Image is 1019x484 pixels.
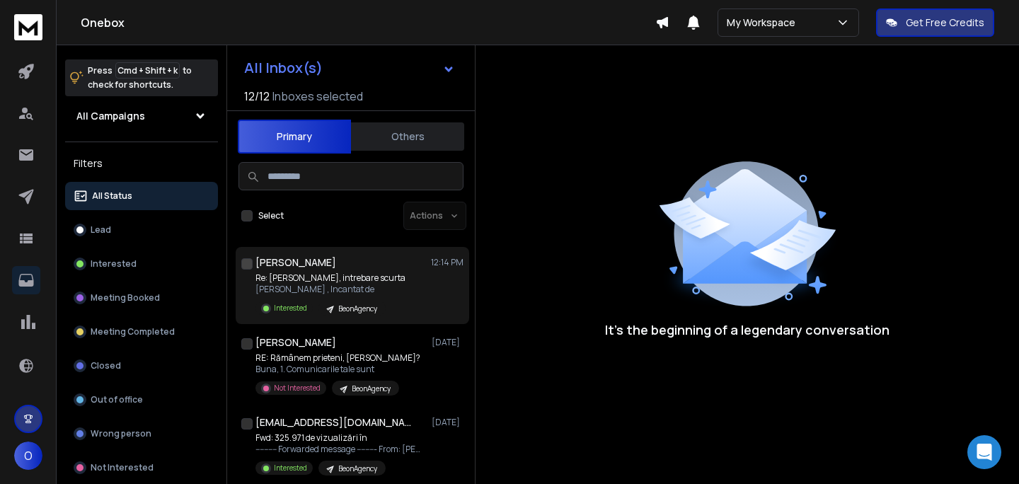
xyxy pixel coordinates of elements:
img: logo [14,14,42,40]
p: Lead [91,224,111,236]
h1: All Campaigns [76,109,145,123]
p: [DATE] [432,337,464,348]
p: RE: Rămânem prieteni, [PERSON_NAME]? [255,352,420,364]
p: Interested [274,303,307,313]
span: 12 / 12 [244,88,270,105]
button: O [14,442,42,470]
button: Closed [65,352,218,380]
p: [DATE] [432,417,464,428]
p: 12:14 PM [431,257,464,268]
h1: [EMAIL_ADDRESS][DOMAIN_NAME] [255,415,411,430]
p: BeonAgency [352,384,391,394]
button: Not Interested [65,454,218,482]
p: Not Interested [274,383,321,393]
h3: Filters [65,154,218,173]
p: Out of office [91,394,143,405]
button: All Status [65,182,218,210]
p: [PERSON_NAME] , Incantat de [255,284,405,295]
button: Meeting Booked [65,284,218,312]
p: BeonAgency [338,463,377,474]
p: Meeting Booked [91,292,160,304]
h1: Onebox [81,14,655,31]
button: Out of office [65,386,218,414]
p: Closed [91,360,121,371]
p: My Workspace [727,16,801,30]
span: Cmd + Shift + k [115,62,180,79]
p: Interested [91,258,137,270]
p: Fwd: 325.971 de vizualizări în [255,432,425,444]
p: BeonAgency [338,304,377,314]
p: ---------- Forwarded message --------- From: [PERSON_NAME] [255,444,425,455]
button: All Inbox(s) [233,54,466,82]
h1: All Inbox(s) [244,61,323,75]
p: Wrong person [91,428,151,439]
button: Others [351,121,464,152]
button: Wrong person [65,420,218,448]
p: It’s the beginning of a legendary conversation [605,320,890,340]
h1: [PERSON_NAME] [255,255,336,270]
button: All Campaigns [65,102,218,130]
p: Press to check for shortcuts. [88,64,192,92]
button: Interested [65,250,218,278]
p: Get Free Credits [906,16,984,30]
p: Interested [274,463,307,473]
h1: [PERSON_NAME] [255,335,336,350]
p: Buna, 1. Comunicarile tale sunt [255,364,420,375]
h3: Inboxes selected [272,88,363,105]
button: Meeting Completed [65,318,218,346]
p: Meeting Completed [91,326,175,338]
button: Get Free Credits [876,8,994,37]
button: Lead [65,216,218,244]
p: All Status [92,190,132,202]
p: Not Interested [91,462,154,473]
p: Re: [PERSON_NAME], intrebare scurta [255,272,405,284]
div: Open Intercom Messenger [967,435,1001,469]
label: Select [258,210,284,221]
button: Primary [238,120,351,154]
